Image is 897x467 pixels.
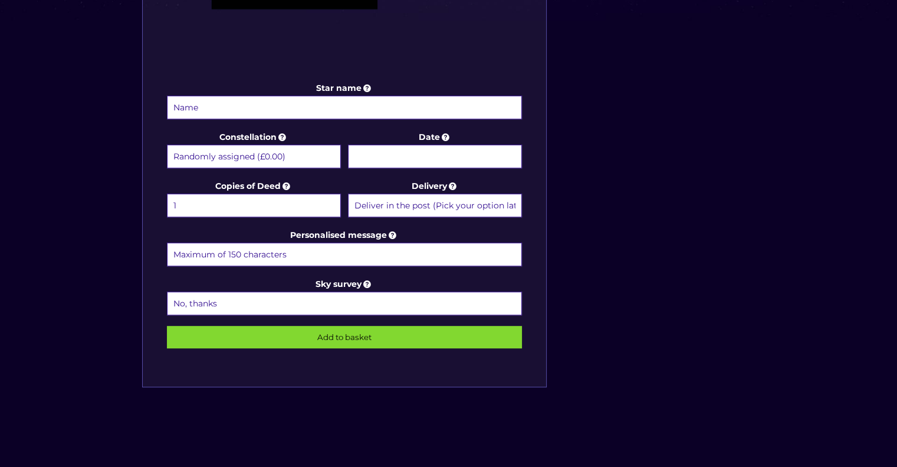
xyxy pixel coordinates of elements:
[167,243,523,266] input: Personalised message
[167,194,341,217] select: Copies of Deed
[348,194,522,217] select: Delivery
[167,96,523,119] input: Star name
[167,228,523,268] label: Personalised message
[167,130,341,170] label: Constellation
[348,145,522,168] input: Date
[167,292,523,315] select: Sky survey
[167,179,341,219] label: Copies of Deed
[348,130,522,170] label: Date
[167,145,341,168] select: Constellation
[167,326,523,348] input: Add to basket
[316,279,373,289] a: Sky survey
[348,179,522,219] label: Delivery
[167,81,523,121] label: Star name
